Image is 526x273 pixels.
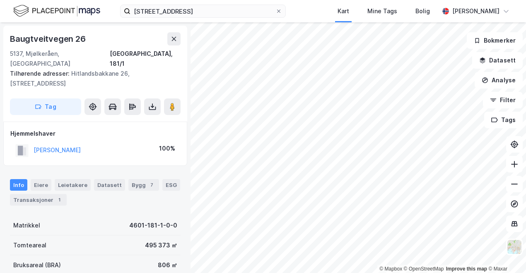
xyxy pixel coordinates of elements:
[129,220,177,230] div: 4601-181-1-0-0
[159,144,175,153] div: 100%
[10,129,180,139] div: Hjemmelshaver
[145,240,177,250] div: 495 373 ㎡
[13,260,61,270] div: Bruksareal (BRA)
[13,240,46,250] div: Tomteareal
[110,49,181,69] div: [GEOGRAPHIC_DATA], 181/1
[158,260,177,270] div: 806 ㎡
[446,266,487,272] a: Improve this map
[484,112,523,128] button: Tags
[483,92,523,108] button: Filter
[404,266,444,272] a: OpenStreetMap
[162,179,180,191] div: ESG
[13,220,40,230] div: Matrikkel
[475,72,523,89] button: Analyse
[10,70,71,77] span: Tilhørende adresser:
[10,49,110,69] div: 5137, Mjølkeråen, [GEOGRAPHIC_DATA]
[472,52,523,69] button: Datasett
[130,5,275,17] input: Søk på adresse, matrikkel, gårdeiere, leietakere eller personer
[128,179,159,191] div: Bygg
[452,6,499,16] div: [PERSON_NAME]
[55,196,63,204] div: 1
[10,32,87,45] div: Baugtveitvegen 26
[31,179,51,191] div: Eiere
[13,4,100,18] img: logo.f888ab2527a4732fd821a326f86c7f29.svg
[94,179,125,191] div: Datasett
[10,194,67,206] div: Transaksjoner
[147,181,156,189] div: 7
[367,6,397,16] div: Mine Tags
[10,69,174,89] div: Hitlandsbakkane 26, [STREET_ADDRESS]
[415,6,430,16] div: Bolig
[379,266,402,272] a: Mapbox
[485,233,526,273] iframe: Chat Widget
[485,233,526,273] div: Kontrollprogram for chat
[467,32,523,49] button: Bokmerker
[55,179,91,191] div: Leietakere
[338,6,349,16] div: Kart
[10,179,27,191] div: Info
[10,98,81,115] button: Tag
